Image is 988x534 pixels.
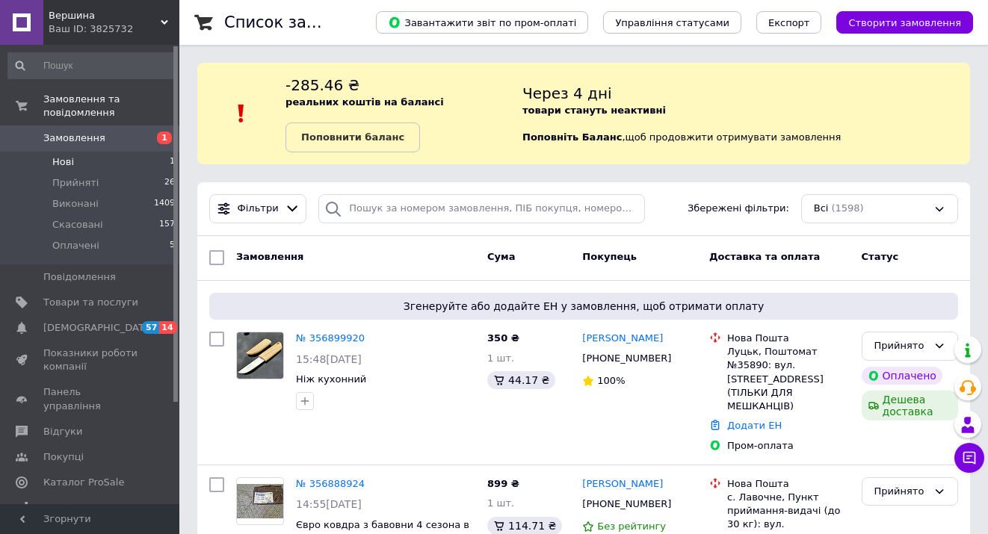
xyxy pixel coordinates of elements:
b: товари стануть неактивні [522,105,666,116]
span: Покупці [43,450,84,464]
a: Додати ЕН [727,420,782,431]
div: Нова Пошта [727,332,850,345]
div: [PHONE_NUMBER] [579,494,674,514]
span: Всі [814,202,829,216]
span: 26 [164,176,175,190]
b: Поповнити баланс [301,131,404,143]
span: Каталог ProSale [43,476,124,489]
span: [DEMOGRAPHIC_DATA] [43,321,154,335]
span: 57 [142,321,159,334]
span: Без рейтингу [597,521,666,532]
a: [PERSON_NAME] [582,332,663,346]
button: Управління статусами [603,11,741,34]
img: Фото товару [237,332,283,379]
button: Експорт [756,11,822,34]
span: Експорт [768,17,810,28]
button: Завантажити звіт по пром-оплаті [376,11,588,34]
span: Показники роботи компанії [43,347,138,373]
div: Прийнято [874,484,927,500]
b: Поповніть Баланс [522,131,622,143]
span: 157 [159,218,175,232]
div: Дешева доставка [862,391,958,420]
span: Скасовані [52,218,103,232]
span: 15:48[DATE] [296,353,362,365]
span: Відгуки [43,425,82,438]
span: 350 ₴ [487,332,519,344]
span: Cума [487,251,515,262]
span: 1 шт. [487,353,514,364]
div: [PHONE_NUMBER] [579,349,674,368]
span: Прийняті [52,176,99,190]
span: (1598) [831,202,863,214]
span: Нові [52,155,74,169]
span: Створити замовлення [848,17,961,28]
h1: Список замовлень [224,13,376,31]
div: Пром-оплата [727,439,850,453]
a: Фото товару [236,477,284,525]
span: Панель управління [43,385,138,412]
button: Чат з покупцем [954,443,984,473]
span: Доставка та оплата [709,251,820,262]
span: Покупець [582,251,637,262]
a: № 356899920 [296,332,365,344]
a: Створити замовлення [821,16,973,28]
span: Товари та послуги [43,296,138,309]
span: 1 [157,131,172,144]
div: Оплачено [862,367,942,385]
span: Через 4 дні [522,84,612,102]
span: 14:55[DATE] [296,498,362,510]
a: Фото товару [236,332,284,379]
span: Збережені фільтри: [688,202,789,216]
div: Луцьк, Поштомат №35890: вул. [STREET_ADDRESS] (ТІЛЬКИ ДЛЯ МЕШКАНЦІВ) [727,345,850,413]
div: Ваш ID: 3825732 [49,22,179,36]
span: Завантажити звіт по пром-оплаті [388,16,576,29]
span: Замовлення та повідомлення [43,93,179,119]
span: Статус [862,251,899,262]
span: 1 шт. [487,497,514,509]
span: Замовлення [236,251,303,262]
span: Аналітика [43,501,95,515]
span: -285.46 ₴ [285,76,359,94]
a: № 356888924 [296,478,365,489]
a: Ніж кухонний [296,373,366,385]
a: [PERSON_NAME] [582,477,663,491]
span: 1409 [154,197,175,211]
span: Замовлення [43,131,105,145]
div: 44.17 ₴ [487,371,555,389]
span: 899 ₴ [487,478,519,489]
span: Згенеруйте або додайте ЕН у замовлення, щоб отримати оплату [215,299,952,314]
span: Управління статусами [615,17,729,28]
span: Повідомлення [43,270,116,284]
img: :exclamation: [230,102,253,125]
div: , щоб продовжити отримувати замовлення [522,75,970,152]
span: 100% [597,375,625,386]
div: Прийнято [874,338,927,354]
b: реальних коштів на балансі [285,96,444,108]
span: Фільтри [238,202,279,216]
a: Поповнити баланс [285,122,420,152]
input: Пошук [7,52,176,79]
span: Вершина [49,9,161,22]
span: Оплачені [52,239,99,252]
input: Пошук за номером замовлення, ПІБ покупця, номером телефону, Email, номером накладної [318,194,644,223]
button: Створити замовлення [836,11,973,34]
div: Нова Пошта [727,477,850,491]
img: Фото товару [237,484,283,519]
span: 5 [170,239,175,252]
span: 1 [170,155,175,169]
span: Виконані [52,197,99,211]
span: 14 [159,321,176,334]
